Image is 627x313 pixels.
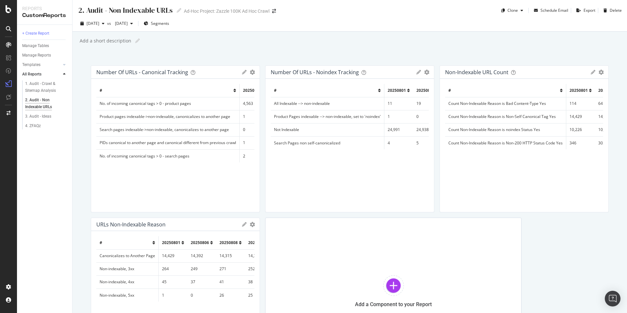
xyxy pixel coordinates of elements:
[187,288,216,302] td: 0
[240,97,269,110] td: 4,563
[112,21,128,26] span: 2025 Jul. 9th
[531,5,568,16] button: Schedule Email
[240,123,269,136] td: 0
[22,61,61,68] a: Templates
[271,97,384,110] td: All Indexable --> non-indexable
[96,110,240,123] td: Product pages indexable->non-indexable, canonicalizes to another page
[96,275,159,288] td: Non-indexable, 4xx
[25,123,68,129] a: 4. ZFAQz
[595,123,624,136] td: 10,254
[416,88,435,93] span: 20250806
[250,222,255,227] div: gear
[240,110,269,123] td: 1
[413,123,442,136] td: 24,938
[151,21,169,26] span: Segments
[610,8,622,13] div: Delete
[25,80,68,94] a: 1. Audit - Crawl & Sitemap Analysis
[384,97,413,110] td: 11
[96,123,240,136] td: Search pages indexable->non-indexable, canonicalizes to another page
[384,123,413,136] td: 24,991
[272,9,276,13] div: arrow-right-arrow-left
[112,18,136,29] button: [DATE]
[388,88,406,93] span: 20250801
[566,136,595,149] td: 346
[107,21,112,26] span: vs
[100,88,102,93] span: #
[445,69,508,75] div: Non-Indexable URL Count
[22,52,51,59] div: Manage Reports
[448,88,451,93] span: #
[243,88,261,93] span: 20250801
[25,97,68,110] a: 2. Audit - Non Indexable URLs
[22,71,61,78] a: All Reports
[22,12,67,19] div: CustomReports
[191,240,209,245] span: 20250806
[507,8,518,13] div: Clone
[601,5,622,16] button: Delete
[216,275,245,288] td: 41
[245,275,274,288] td: 38
[100,240,102,245] span: #
[25,80,64,94] div: 1. Audit - Crawl & Sitemap Analysis
[445,110,566,123] td: Count Non-Indexable Reason is Non-Self Canonical Tag Yes
[187,262,216,275] td: 249
[271,123,384,136] td: Not Indexable
[184,8,269,14] div: Ad-Hoc Project: Zazzle 100K Ad Hoc Crawl
[25,113,51,120] div: 3. Audit - Ideas
[271,110,384,123] td: Product Pages indexable --> non-indexable, set to 'noindex'
[78,18,107,29] button: [DATE]
[22,30,68,37] a: + Create Report
[413,136,442,149] td: 5
[22,42,49,49] div: Manage Tables
[141,18,172,29] button: Segments
[22,71,41,78] div: All Reports
[566,97,595,110] td: 114
[384,110,413,123] td: 1
[22,61,40,68] div: Templates
[574,5,595,16] button: Export
[499,5,526,16] button: Clone
[413,110,442,123] td: 0
[445,136,566,149] td: Count Non-Indexable Reason is Non-200 HTTP Status Code Yes
[599,70,604,74] div: gear
[162,240,180,245] span: 20250801
[540,8,568,13] div: Schedule Email
[96,69,188,75] div: Number Of URLs - Canonical Tracking
[598,88,617,93] span: 20250806
[159,249,188,262] td: 14,429
[96,149,240,162] td: No. of incoming canonical tags > 0 - search pages
[25,97,63,110] div: 2. Audit - Non Indexable URLs
[96,288,159,302] td: Non-indexable, 5xx
[96,249,159,262] td: Canonicalizes to Another Page
[595,110,624,123] td: 14,392
[570,88,588,93] span: 20250801
[413,97,442,110] td: 19
[245,262,274,275] td: 252
[445,97,566,110] td: Count Non-Indexable Reason is Bad Content-Type Yes
[245,288,274,302] td: 25
[355,301,432,307] div: Add a Component to your Report
[22,5,67,12] div: Reports
[159,288,188,302] td: 1
[87,21,99,26] span: 2025 Aug. 12th
[584,8,595,13] div: Export
[177,8,181,13] i: Edit report name
[216,288,245,302] td: 26
[96,136,240,149] td: PIDs canonical to another page and canonical different from previous crawl
[440,65,609,212] div: Non-Indexable URL Countgear#2025080120250806Count Non-Indexable Reason is Bad Content-Type Yes114...
[265,65,434,212] div: Number Of URLs - Noindex Trackinggear#2025080120250806All Indexable --> non-indexable1119Product ...
[187,275,216,288] td: 37
[566,110,595,123] td: 14,429
[595,97,624,110] td: 64
[250,70,255,74] div: gear
[271,69,359,75] div: Number Of URLs - Noindex Tracking
[240,149,269,162] td: 2
[248,240,266,245] span: 20250811
[240,136,269,149] td: 1
[78,5,173,15] div: 2. Audit - Non Indexable URLs
[219,240,238,245] span: 20250808
[424,70,429,74] div: gear
[22,52,68,59] a: Manage Reports
[25,113,68,120] a: 3. Audit - Ideas
[159,262,188,275] td: 264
